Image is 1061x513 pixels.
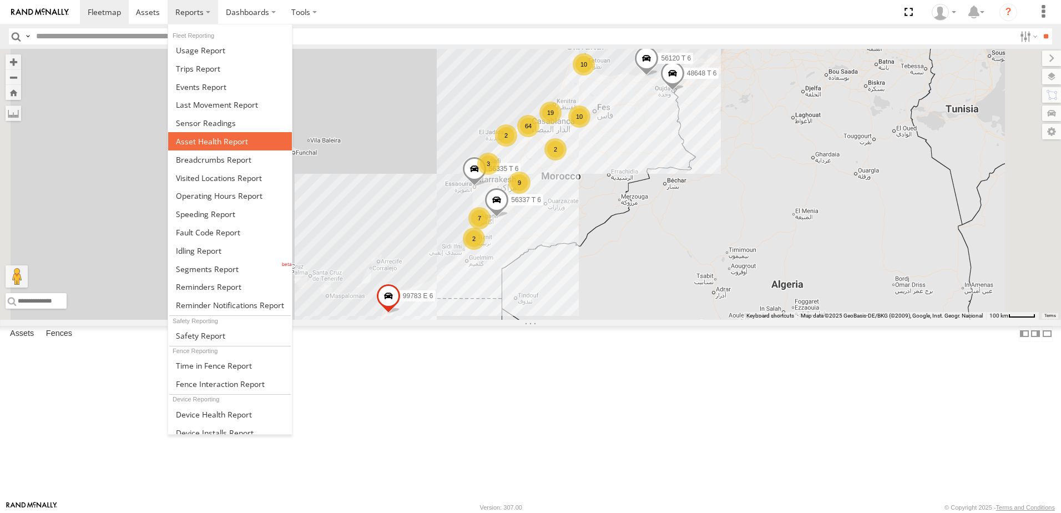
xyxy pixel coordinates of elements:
[539,102,562,124] div: 19
[168,187,292,205] a: Asset Operating Hours Report
[6,85,21,100] button: Zoom Home
[477,153,499,175] div: 3
[1030,326,1041,342] label: Dock Summary Table to the Right
[168,356,292,375] a: Time in Fences Report
[508,172,530,194] div: 9
[661,54,691,62] span: 56120 T 6
[168,205,292,223] a: Fleet Speed Report
[168,95,292,114] a: Last Movement Report
[1015,28,1039,44] label: Search Filter Options
[573,53,595,76] div: 10
[495,124,517,147] div: 2
[168,41,292,59] a: Usage Report
[986,312,1039,320] button: Map Scale: 100 km per 45 pixels
[168,223,292,242] a: Fault Code Report
[989,313,1008,319] span: 100 km
[517,115,539,137] div: 64
[168,114,292,132] a: Sensor Readings
[168,278,292,296] a: Reminders Report
[168,59,292,78] a: Trips Report
[1042,124,1061,139] label: Map Settings
[468,207,491,229] div: 7
[687,69,717,77] span: 48648 T 6
[403,292,433,300] span: 99783 E 6
[168,424,292,442] a: Device Installs Report
[168,326,292,345] a: Safety Report
[11,8,69,16] img: rand-logo.svg
[168,132,292,150] a: Asset Health Report
[23,28,32,44] label: Search Query
[6,69,21,85] button: Zoom out
[6,265,28,288] button: Drag Pegman onto the map to open Street View
[41,326,78,341] label: Fences
[168,405,292,424] a: Device Health Report
[928,4,960,21] div: Zaid Abu Manneh
[168,260,292,278] a: Segments Report
[489,165,519,173] span: 56335 T 6
[944,504,1055,511] div: © Copyright 2025 -
[168,78,292,96] a: Full Events Report
[801,313,983,319] span: Map data ©2025 GeoBasis-DE/BKG (©2009), Google, Inst. Geogr. Nacional
[746,312,794,320] button: Keyboard shortcuts
[544,138,567,160] div: 2
[168,169,292,187] a: Visited Locations Report
[1044,314,1056,318] a: Terms (opens in new tab)
[6,502,57,513] a: Visit our Website
[511,196,541,204] span: 56337 T 6
[568,105,590,128] div: 10
[168,150,292,169] a: Breadcrumbs Report
[6,105,21,121] label: Measure
[168,375,292,393] a: Fence Interaction Report
[999,3,1017,21] i: ?
[168,242,292,260] a: Idling Report
[480,504,522,511] div: Version: 307.00
[6,54,21,69] button: Zoom in
[463,228,485,250] div: 2
[168,296,292,314] a: Service Reminder Notifications Report
[996,504,1055,511] a: Terms and Conditions
[1019,326,1030,342] label: Dock Summary Table to the Left
[1042,326,1053,342] label: Hide Summary Table
[4,326,39,341] label: Assets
